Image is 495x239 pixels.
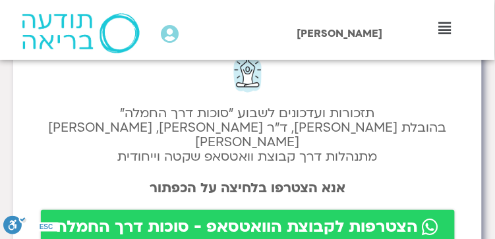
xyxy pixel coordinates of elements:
span: הצטרפות לקבוצת הוואטסאפ - סוכות דרך החמלה [57,218,419,236]
span: [PERSON_NAME] [297,26,382,41]
img: תודעה בריאה [22,13,139,53]
h2: תזכורות ועדכונים לשבוע "סוכות דרך החמלה" בהובלת [PERSON_NAME], ד״ר [PERSON_NAME], [PERSON_NAME] [... [26,106,469,164]
h2: אנא הצטרפו בלחיצה על הכפתור [26,180,469,197]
